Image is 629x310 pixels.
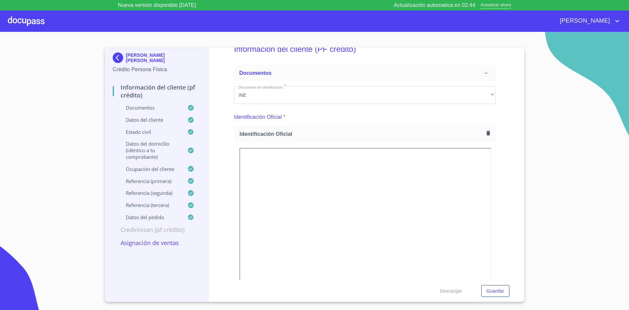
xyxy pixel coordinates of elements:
p: Nueva versión disponible [DATE] [118,1,196,9]
p: Crédito Persona Física [113,66,201,73]
p: Actualización automatica en 02:44 [394,1,475,9]
p: Datos del pedido [113,214,187,220]
span: Descargar [440,287,462,295]
button: Descargar [437,285,465,297]
div: INE [234,86,496,104]
div: Documentos [234,65,496,81]
p: Información del cliente (PF crédito) [113,83,201,99]
p: Datos del cliente [113,116,187,123]
p: Referencia (primera) [113,178,187,184]
span: Actualizar ahora [481,2,511,9]
p: Referencia (tercera) [113,202,187,208]
button: account of current user [555,16,621,26]
p: Estado Civil [113,129,187,135]
span: Identificación Oficial [239,131,484,137]
p: Ocupación del Cliente [113,166,187,172]
button: Guardar [481,285,509,297]
span: Guardar [486,287,504,295]
p: Credinissan (PF crédito) [113,226,201,234]
h5: Información del cliente (PF crédito) [234,36,496,63]
p: Asignación de Ventas [113,239,201,247]
span: Documentos [239,70,271,76]
img: Docupass spot blue [113,52,126,63]
p: Documentos [113,104,187,111]
p: Referencia (segunda) [113,190,187,196]
span: [PERSON_NAME] [555,16,613,26]
p: Datos del domicilio (idéntico a tu comprobante) [113,140,187,160]
div: [PERSON_NAME] [PERSON_NAME] [113,52,201,66]
p: [PERSON_NAME] [PERSON_NAME] [126,52,201,63]
p: Identificación Oficial [234,113,282,121]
